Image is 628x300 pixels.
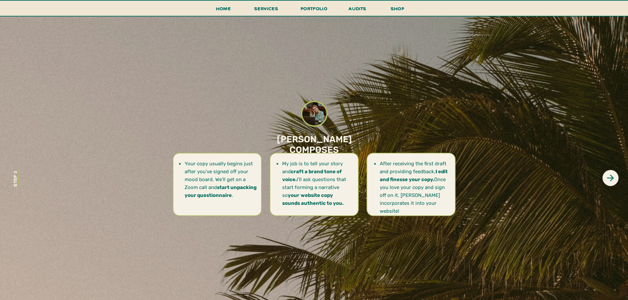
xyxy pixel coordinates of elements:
[253,4,280,16] a: services
[185,184,257,198] b: start unpacking your questionnaire
[288,192,299,198] b: your
[382,4,413,16] a: shop
[282,192,344,206] b: website copy sounds authentic to you.
[282,169,342,182] b: craft a brand tone of voice.
[11,164,19,193] h2: Step 3
[269,134,360,150] h2: [PERSON_NAME] composes
[184,160,257,199] li: Your copy usually begins just after you’ve signed off your mood board. We’ll get on a Zoom call a...
[299,4,330,16] a: portfolio
[213,4,234,16] a: Home
[348,4,368,16] a: audits
[254,5,278,12] span: services
[379,160,449,215] li: After receiving the first draft and providing feedback, Once you love your copy and sign off on i...
[282,160,351,207] li: My job is to tell your story and I’ll ask questions that start forming a narrative so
